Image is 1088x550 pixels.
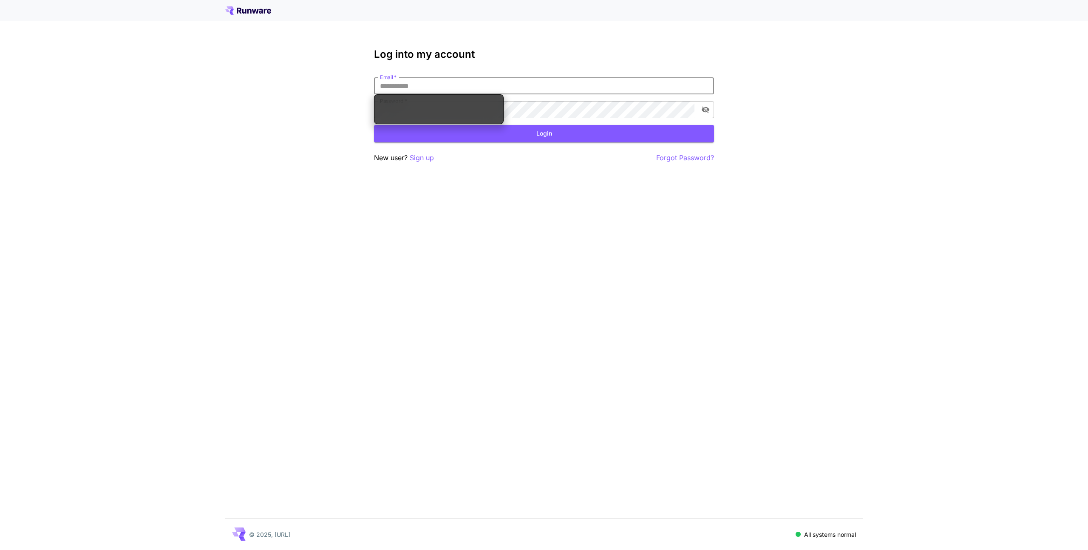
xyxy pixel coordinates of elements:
button: Forgot Password? [656,153,714,163]
p: New user? [374,153,434,163]
p: All systems normal [804,530,856,539]
button: Sign up [410,153,434,163]
p: © 2025, [URL] [249,530,290,539]
label: Email [380,74,397,81]
h3: Log into my account [374,48,714,60]
button: Login [374,125,714,142]
button: toggle password visibility [698,102,713,117]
